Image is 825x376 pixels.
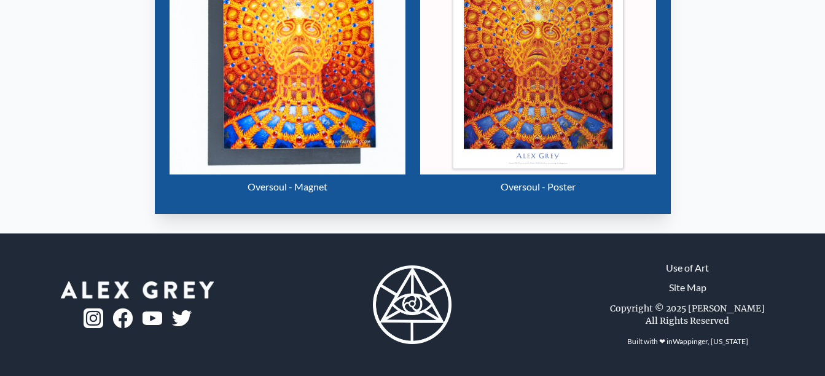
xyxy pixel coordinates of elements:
[622,332,753,351] div: Built with ❤ in
[669,280,706,295] a: Site Map
[84,308,103,328] img: ig-logo.png
[170,174,405,199] div: Oversoul - Magnet
[143,311,162,326] img: youtube-logo.png
[666,260,709,275] a: Use of Art
[420,174,656,199] div: Oversoul - Poster
[610,302,765,315] div: Copyright © 2025 [PERSON_NAME]
[673,337,748,346] a: Wappinger, [US_STATE]
[172,310,192,326] img: twitter-logo.png
[646,315,729,327] div: All Rights Reserved
[113,308,133,328] img: fb-logo.png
